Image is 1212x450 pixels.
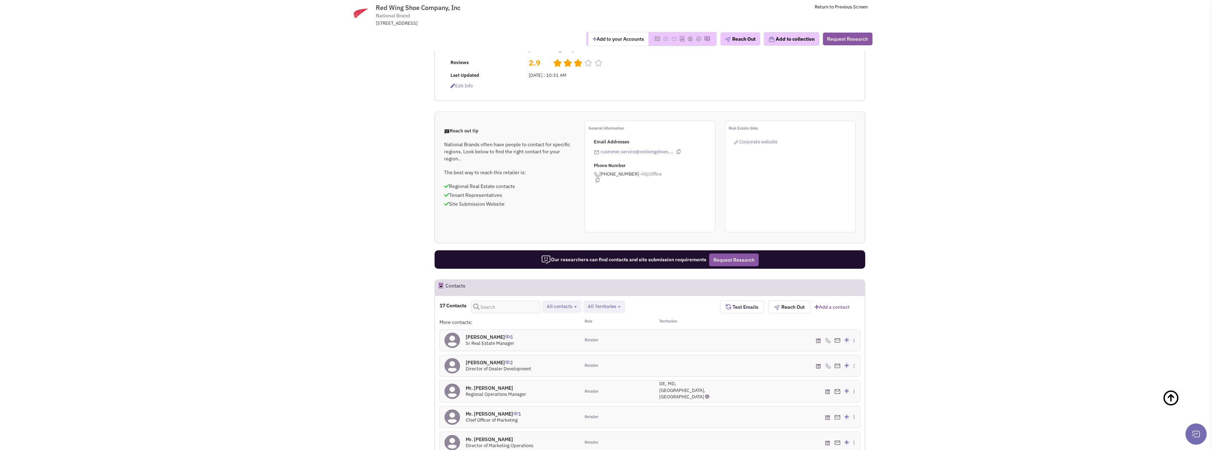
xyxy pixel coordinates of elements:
img: Please add to your accounts [687,36,693,42]
img: plane.png [725,37,730,42]
img: icon-email-active-16.png [594,149,599,155]
span: All contacts [547,303,572,309]
span: Retailer [585,440,598,445]
span: Retailer [585,389,598,394]
button: Request Research [709,254,759,266]
span: Test Emails [731,304,758,310]
img: Email%20Icon.png [834,338,840,343]
span: Director of Marketing Operations [466,443,533,449]
img: icon-researcher-20.png [541,255,551,265]
button: Test Emails [720,301,764,313]
img: icon-phone.png [825,338,831,343]
div: More contacts: [440,319,580,326]
p: Real Estate links [729,125,855,132]
p: General information [588,125,715,132]
img: icon-collection-lavender.png [768,36,775,42]
h4: Mr. [PERSON_NAME] [466,436,533,443]
div: Territories [650,319,720,326]
span: Chief Officer of Marketing [466,417,518,423]
a: Return to Previous Screen [815,4,868,10]
img: icon-UserInteraction.png [505,360,510,364]
span: Retailer [585,363,598,369]
button: All Territories [586,303,623,311]
span: Edit info [450,83,473,89]
a: Corporate website [734,139,777,145]
p: Regional Real Estate contacts [444,183,575,190]
h4: 17 Contacts [440,302,466,309]
h2: 2.9 [529,57,548,61]
img: Email%20Icon.png [834,440,840,445]
img: icon-phone.png [594,172,599,177]
div: [STREET_ADDRESS] [376,20,561,27]
img: Please add to your accounts [704,36,710,42]
button: Reach Out [720,32,760,46]
h2: Contacts [446,280,465,295]
span: DE, MD, [GEOGRAPHIC_DATA], [GEOGRAPHIC_DATA] [659,381,705,400]
span: National Brand [376,12,410,19]
span: 5 [505,329,513,340]
img: Email%20Icon.png [834,389,840,394]
a: customer.service@redwingshoes.... [601,149,674,155]
p: Email Addresses [594,139,715,146]
a: Add a contact [815,303,850,311]
span: Reach out tip [444,128,478,134]
span: Regional Operations Manager [466,391,526,397]
h4: Mr. [PERSON_NAME] [466,411,521,417]
button: Reach Out [768,301,810,313]
img: Email%20Icon.png [834,415,840,420]
b: Reviews [450,59,469,65]
img: Please add to your accounts [671,36,677,42]
span: Sr Real Estate Manager [466,340,514,346]
button: All contacts [545,303,579,311]
button: Add to your Accounts [588,32,648,46]
img: icon-phone.png [825,363,831,369]
img: plane.png [774,305,780,311]
img: icon-UserInteraction.png [513,412,518,415]
input: Search [471,301,540,313]
td: [DATE] : 10:31 AM [527,70,645,81]
img: Please add to your accounts [663,36,668,42]
h4: Mr. [PERSON_NAME] [466,385,526,391]
span: Our researchers can find contacts and site submission requirements [541,256,706,263]
h4: [PERSON_NAME] [466,334,514,340]
span: All Territories [588,303,616,309]
span: [PHONE_NUMBER] [594,171,715,182]
p: Phone Number [594,163,715,169]
button: Add to collection [764,32,819,46]
p: The best way to reach this retailer is: [444,169,575,176]
p: Site Submission Website [444,200,575,207]
span: 1 [513,405,521,417]
a: Back To Top [1162,382,1198,428]
span: Director of Dealer Development [466,366,531,372]
span: 2 [505,354,513,366]
img: reachlinkicon.png [734,140,738,144]
p: Tenant Representatives [444,192,575,199]
span: Red Wing Shoe Company, Inc [376,4,460,12]
span: –HQ/Office [639,171,662,177]
h4: [PERSON_NAME] [466,359,531,366]
img: Please add to your accounts [696,36,701,42]
img: icon-UserInteraction.png [505,335,510,338]
img: Email%20Icon.png [834,364,840,368]
span: Corporate website [739,139,777,145]
div: Role [580,319,650,326]
span: Retailer [585,337,598,343]
b: Last Updated [450,72,479,78]
p: National Brands often have people to contact for specific regions. Look below to find the right c... [444,141,575,162]
span: Retailer [585,414,598,420]
button: Request Research [823,33,872,45]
